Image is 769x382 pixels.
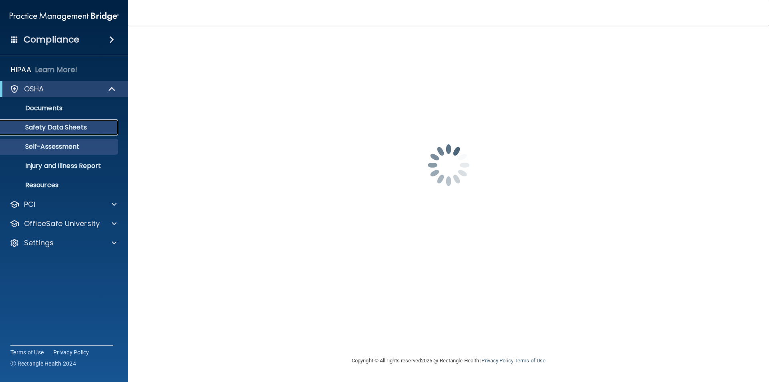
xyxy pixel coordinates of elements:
[24,200,35,209] p: PCI
[35,65,78,75] p: Learn More!
[515,358,546,364] a: Terms of Use
[24,219,100,228] p: OfficeSafe University
[10,8,119,24] img: PMB logo
[302,348,595,374] div: Copyright © All rights reserved 2025 @ Rectangle Health | |
[53,348,89,356] a: Privacy Policy
[24,84,44,94] p: OSHA
[481,358,513,364] a: Privacy Policy
[10,348,44,356] a: Terms of Use
[24,34,79,45] h4: Compliance
[5,104,115,112] p: Documents
[10,219,117,228] a: OfficeSafe University
[409,125,489,205] img: spinner.e123f6fc.gif
[5,143,115,151] p: Self-Assessment
[11,65,31,75] p: HIPAA
[5,162,115,170] p: Injury and Illness Report
[5,181,115,189] p: Resources
[10,200,117,209] a: PCI
[5,123,115,131] p: Safety Data Sheets
[10,84,116,94] a: OSHA
[24,238,54,248] p: Settings
[10,238,117,248] a: Settings
[10,360,76,368] span: Ⓒ Rectangle Health 2024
